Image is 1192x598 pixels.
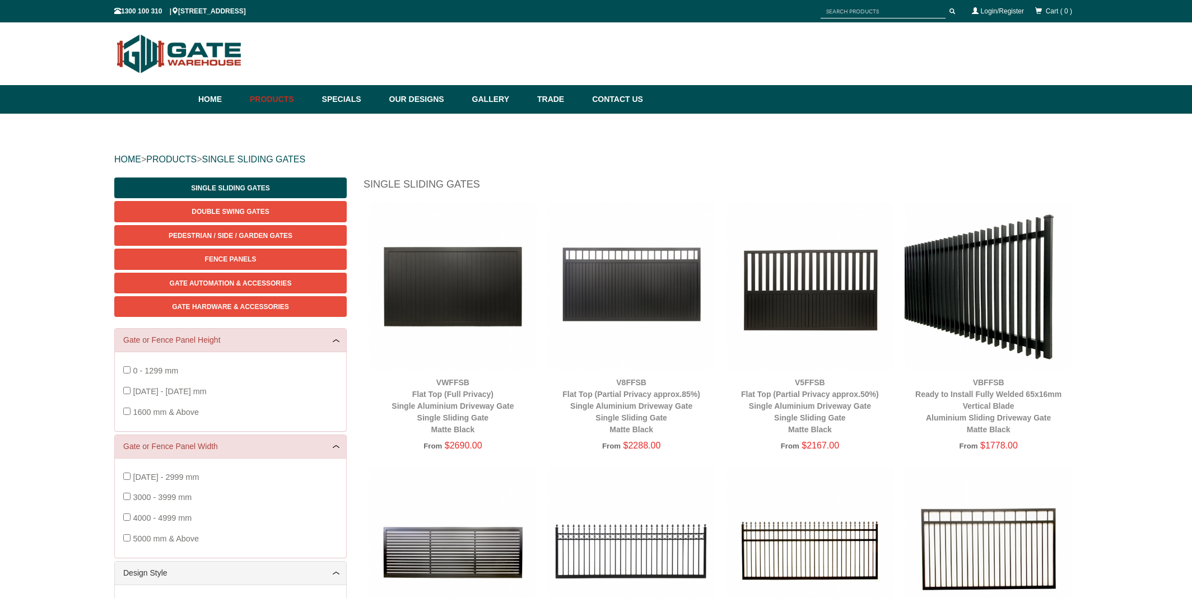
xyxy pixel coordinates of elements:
span: Fence Panels [205,255,257,263]
a: Design Style [123,567,338,579]
img: Gate Warehouse [114,28,245,80]
a: PRODUCTS [146,155,197,164]
a: Products [244,85,316,114]
a: Contact Us [586,85,643,114]
a: Login/Register [981,7,1024,15]
a: Trade [532,85,586,114]
span: Gate Hardware & Accessories [172,303,289,311]
img: VWFFSB - Flat Top (Full Privacy) - Single Aluminium Driveway Gate - Single Sliding Gate - Matte B... [369,203,537,370]
a: HOME [114,155,141,164]
a: Single Sliding Gates [114,177,347,198]
a: Gate Automation & Accessories [114,273,347,293]
span: $2288.00 [623,441,661,450]
a: Gate Hardware & Accessories [114,296,347,317]
a: Gate or Fence Panel Width [123,441,338,452]
span: Pedestrian / Side / Garden Gates [169,232,292,240]
span: Gate Automation & Accessories [170,279,292,287]
span: $1778.00 [980,441,1018,450]
a: Gallery [467,85,532,114]
span: [DATE] - [DATE] mm [133,387,206,396]
a: Specials [316,85,384,114]
span: From [423,442,442,450]
span: 5000 mm & Above [133,534,199,543]
a: Home [198,85,244,114]
span: $2167.00 [802,441,839,450]
a: Double Swing Gates [114,201,347,222]
a: V5FFSBFlat Top (Partial Privacy approx.50%)Single Aluminium Driveway GateSingle Sliding GateMatte... [741,378,879,434]
a: Fence Panels [114,249,347,269]
a: Pedestrian / Side / Garden Gates [114,225,347,246]
img: V8FFSB - Flat Top (Partial Privacy approx.85%) - Single Aluminium Driveway Gate - Single Sliding ... [548,203,715,370]
span: 0 - 1299 mm [133,366,178,375]
input: SEARCH PRODUCTS [821,4,946,18]
img: V5FFSB - Flat Top (Partial Privacy approx.50%) - Single Aluminium Driveway Gate - Single Sliding ... [727,203,894,370]
span: [DATE] - 2999 mm [133,473,199,482]
span: 3000 - 3999 mm [133,493,192,502]
img: VBFFSB - Ready to Install Fully Welded 65x16mm Vertical Blade - Aluminium Sliding Driveway Gate -... [905,203,1072,370]
div: > > [114,142,1078,177]
span: 1600 mm & Above [133,408,199,417]
span: Cart ( 0 ) [1046,7,1072,15]
span: From [602,442,621,450]
span: $2690.00 [445,441,482,450]
span: 1300 100 310 | [STREET_ADDRESS] [114,7,246,15]
h1: Single Sliding Gates [364,177,1078,197]
span: Double Swing Gates [192,208,269,216]
span: Single Sliding Gates [191,184,269,192]
a: VWFFSBFlat Top (Full Privacy)Single Aluminium Driveway GateSingle Sliding GateMatte Black [392,378,514,434]
a: V8FFSBFlat Top (Partial Privacy approx.85%)Single Aluminium Driveway GateSingle Sliding GateMatte... [562,378,700,434]
span: 4000 - 4999 mm [133,513,192,522]
a: SINGLE SLIDING GATES [202,155,305,164]
a: Our Designs [384,85,467,114]
span: From [959,442,977,450]
a: VBFFSBReady to Install Fully Welded 65x16mm Vertical BladeAluminium Sliding Driveway GateMatte Black [915,378,1061,434]
span: From [781,442,799,450]
a: Gate or Fence Panel Height [123,334,338,346]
